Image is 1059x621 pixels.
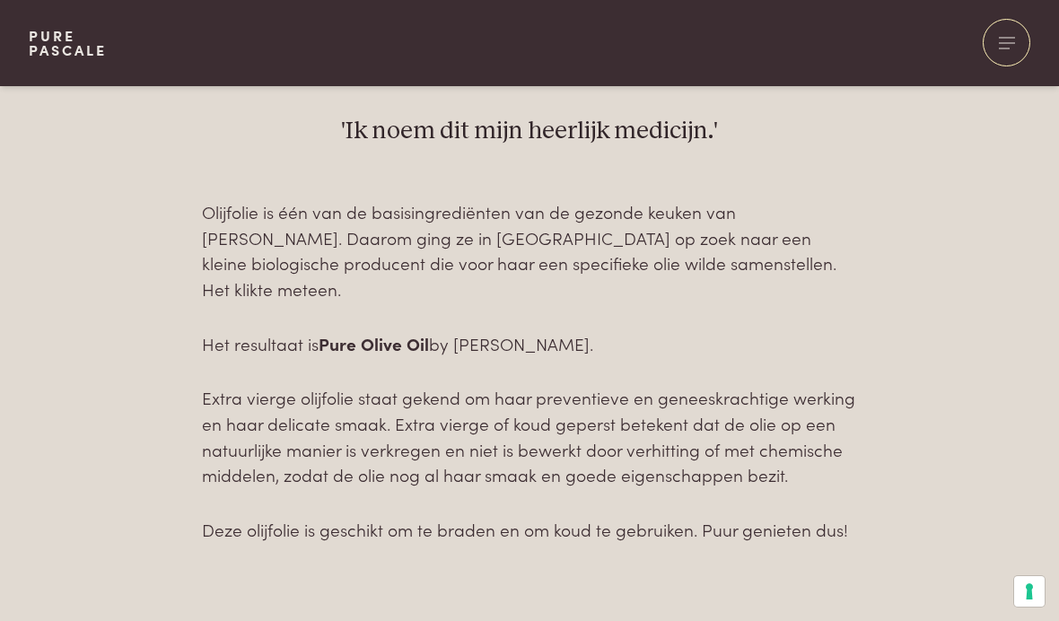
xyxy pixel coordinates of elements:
p: Extra vierge olijfolie staat gekend om haar preventieve en geneeskrachtige werking en haar delica... [202,385,857,488]
strong: Pure Olive Oil [319,331,429,355]
a: PurePascale [29,29,107,57]
p: Olijfolie is één van de basisingrediënten van de gezonde keuken van [PERSON_NAME]. Daarom ging ze... [202,199,857,302]
p: 'Ik noem dit mijn heerlijk medicijn.' [202,111,857,152]
button: Uw voorkeuren voor toestemming voor trackingtechnologieën [1014,576,1045,607]
p: Het resultaat is by [PERSON_NAME]. [202,331,857,357]
p: Deze olijfolie is geschikt om te braden en om koud te gebruiken. Puur genieten dus! [202,517,857,543]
